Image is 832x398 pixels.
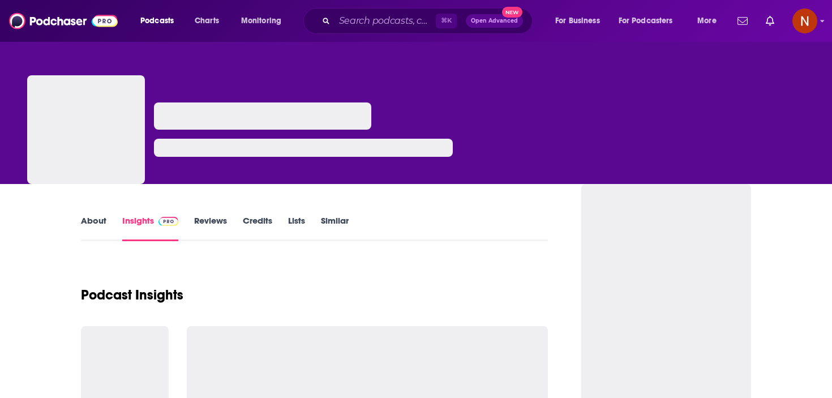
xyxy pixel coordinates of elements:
button: open menu [689,12,731,30]
a: InsightsPodchaser Pro [122,215,178,241]
span: Charts [195,13,219,29]
img: Podchaser - Follow, Share and Rate Podcasts [9,10,118,32]
button: open menu [547,12,614,30]
img: Podchaser Pro [158,217,178,226]
span: For Podcasters [619,13,673,29]
a: About [81,215,106,241]
button: open menu [611,12,689,30]
a: Charts [187,12,226,30]
span: Logged in as AdelNBM [792,8,817,33]
h1: Podcast Insights [81,286,183,303]
button: open menu [132,12,188,30]
span: ⌘ K [436,14,457,28]
a: Reviews [194,215,227,241]
a: Similar [321,215,349,241]
div: Search podcasts, credits, & more... [314,8,543,34]
button: open menu [233,12,296,30]
button: Show profile menu [792,8,817,33]
a: Show notifications dropdown [761,11,779,31]
span: Monitoring [241,13,281,29]
span: Open Advanced [471,18,518,24]
img: User Profile [792,8,817,33]
a: Lists [288,215,305,241]
a: Show notifications dropdown [733,11,752,31]
span: For Business [555,13,600,29]
span: More [697,13,717,29]
a: Credits [243,215,272,241]
input: Search podcasts, credits, & more... [334,12,436,30]
span: Podcasts [140,13,174,29]
button: Open AdvancedNew [466,14,523,28]
span: New [502,7,522,18]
